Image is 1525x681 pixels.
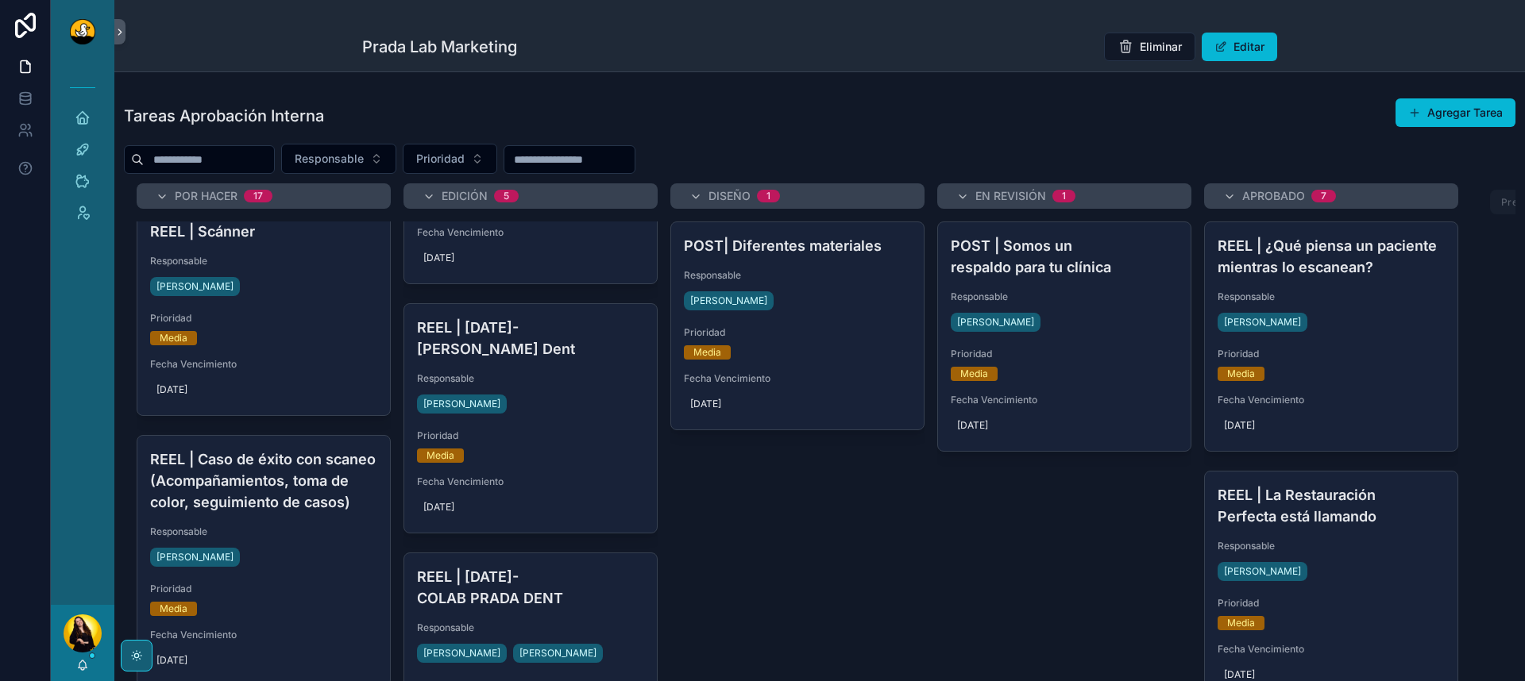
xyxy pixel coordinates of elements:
[1227,367,1255,381] div: Media
[417,566,644,609] h4: REEL | [DATE]- COLAB PRADA DENT
[1204,221,1458,452] a: REEL | ¿Qué piensa un paciente mientras lo escanean?Responsable[PERSON_NAME]PrioridadMediaFecha V...
[975,188,1046,204] span: En Revisión
[504,190,509,202] div: 5
[1218,348,1445,360] span: Prioridad
[175,188,237,204] span: Por Hacer
[403,303,658,533] a: REEL | [DATE]- [PERSON_NAME] DentResponsable[PERSON_NAME]PrioridadMediaFecha Vencimiento[DATE]
[417,226,644,239] span: Fecha Vencimiento
[1242,188,1305,204] span: Aprobado
[427,448,454,463] div: Media
[417,317,644,360] h4: REEL | [DATE]- [PERSON_NAME] Dent
[417,429,644,442] span: Prioridad
[417,475,644,488] span: Fecha Vencimiento
[684,372,911,385] span: Fecha Vencimiento
[160,331,187,345] div: Media
[1224,668,1438,681] span: [DATE]
[690,398,905,410] span: [DATE]
[124,105,324,127] h1: Tareas Aprobación Interna
[423,501,638,514] span: [DATE]
[156,280,234,293] span: [PERSON_NAME]
[951,348,1178,360] span: Prioridad
[253,190,263,202] div: 17
[150,358,377,371] span: Fecha Vencimiento
[150,312,377,325] span: Prioridad
[766,190,770,202] div: 1
[156,551,234,564] span: [PERSON_NAME]
[1396,98,1515,127] button: Agregar Tarea
[1218,290,1445,303] span: Responsable
[1321,190,1326,202] div: 7
[684,326,911,339] span: Prioridad
[423,398,500,410] span: [PERSON_NAME]
[1218,643,1445,656] span: Fecha Vencimiento
[951,290,1178,303] span: Responsable
[1218,484,1445,527] h4: REEL | La Restauración Perfecta está llamando
[150,583,377,595] span: Prioridad
[957,419,1172,432] span: [DATE]
[937,221,1191,452] a: POST | Somos un respaldo para tu clínicaResponsable[PERSON_NAME]PrioridadMediaFecha Vencimiento[D...
[150,221,377,242] h4: REEL | Scánner
[137,207,391,416] a: REEL | ScánnerResponsable[PERSON_NAME]PrioridadMediaFecha Vencimiento[DATE]
[417,621,644,634] span: Responsable
[423,647,500,660] span: [PERSON_NAME]
[1218,597,1445,610] span: Prioridad
[708,188,751,204] span: Diseño
[442,188,488,204] span: Edición
[1224,565,1301,578] span: [PERSON_NAME]
[156,654,371,667] span: [DATE]
[1140,39,1182,55] span: Eliminar
[684,235,911,256] h4: POST| Diferentes materiales
[519,647,596,660] span: [PERSON_NAME]
[416,151,465,167] span: Prioridad
[1104,33,1195,61] button: Eliminar
[693,345,721,360] div: Media
[1062,190,1066,202] div: 1
[690,294,767,307] span: [PERSON_NAME]
[1227,616,1255,630] div: Media
[417,372,644,385] span: Responsable
[150,448,377,513] h4: REEL | Caso de éxito con scaneo (Acompañamientos, toma de color, seguimiento de casos)
[70,19,95,44] img: App logo
[160,602,187,616] div: Media
[150,255,377,267] span: Responsable
[951,394,1178,406] span: Fecha Vencimiento
[1224,419,1438,432] span: [DATE]
[295,151,364,167] span: Responsable
[957,316,1034,329] span: [PERSON_NAME]
[1224,316,1301,329] span: [PERSON_NAME]
[156,383,371,396] span: [DATE]
[1218,235,1445,278] h4: REEL | ¿Qué piensa un paciente mientras lo escanean?
[1218,540,1445,552] span: Responsable
[670,221,925,430] a: POST| Diferentes materialesResponsable[PERSON_NAME]PrioridadMediaFecha Vencimiento[DATE]
[150,525,377,538] span: Responsable
[150,629,377,641] span: Fecha Vencimiento
[960,367,988,381] div: Media
[51,63,114,248] div: scrollable content
[684,269,911,282] span: Responsable
[403,144,497,174] button: Select Button
[281,144,396,174] button: Select Button
[423,252,638,264] span: [DATE]
[1218,394,1445,406] span: Fecha Vencimiento
[362,36,517,58] h1: Prada Lab Marketing
[951,235,1178,278] h4: POST | Somos un respaldo para tu clínica
[1202,33,1277,61] button: Editar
